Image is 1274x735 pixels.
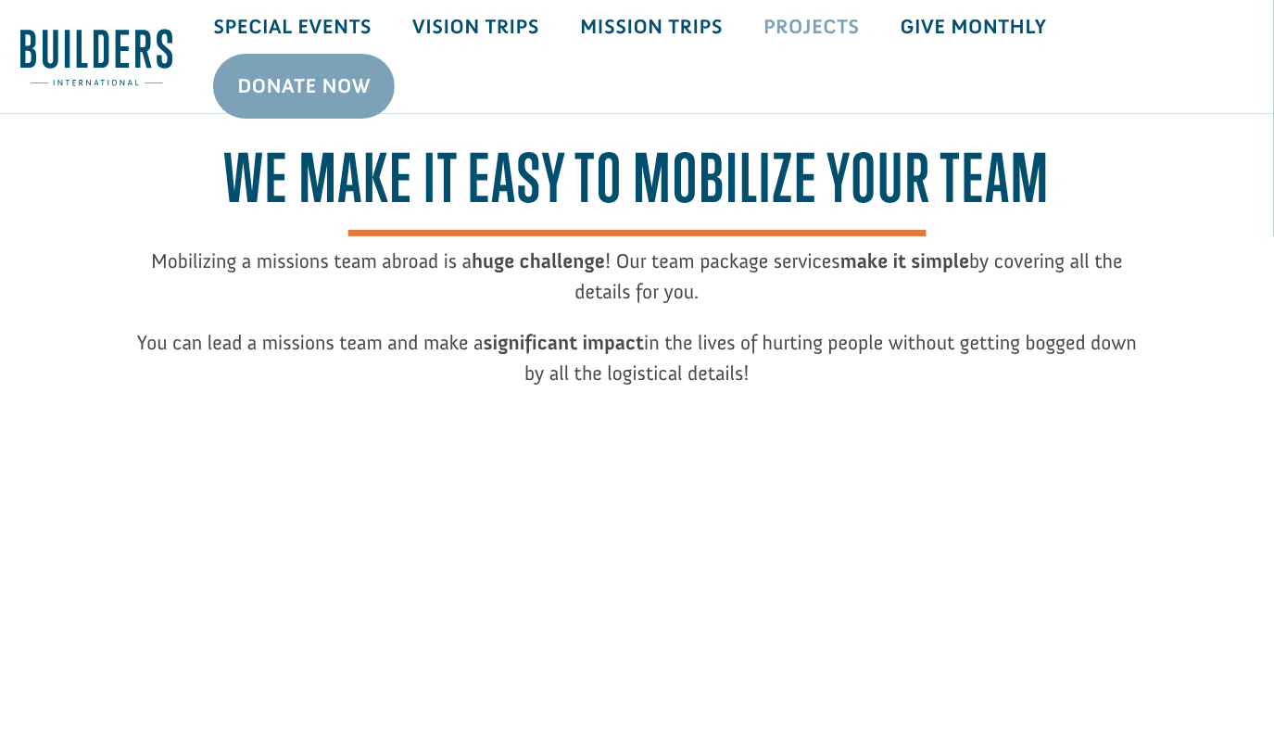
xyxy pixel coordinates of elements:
strong: make it simple [840,248,969,273]
strong: huge challenge [472,248,605,273]
img: Builders International [20,29,172,86]
span: You can lead a missions team and make a in the lives of hurting people without getting bogged dow... [137,330,1138,386]
p: Mobilizing a missions team abroad is a ! Our team package services by covering all the details fo... [137,246,1138,327]
a: Donate Now [213,54,395,119]
strong: significant impact [484,330,645,355]
span: We make it easy to mobilize your team [223,139,1050,236]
